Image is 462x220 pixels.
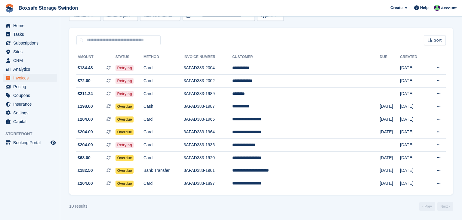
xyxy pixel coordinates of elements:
td: 3AFAD383-1987 [184,100,233,113]
span: Overdue [115,181,134,187]
a: menu [3,65,57,73]
td: [DATE] [380,164,400,177]
span: Home [13,21,49,30]
td: Bank Transfer [143,164,184,177]
span: Retrying [115,91,134,97]
img: Kim Virabi [434,5,440,11]
a: Next [437,202,453,211]
nav: Page [418,202,454,211]
td: Card [143,75,184,88]
a: menu [3,56,57,65]
a: Preview store [50,139,57,146]
span: CRM [13,56,49,65]
th: Customer [232,52,380,62]
a: menu [3,138,57,147]
span: £204.00 [78,142,93,148]
a: menu [3,48,57,56]
span: Booking Portal [13,138,49,147]
td: [DATE] [400,62,427,75]
td: [DATE] [400,87,427,100]
td: 3AFAD383-1964 [184,126,233,139]
span: £182.50 [78,167,93,174]
a: menu [3,82,57,91]
th: Created [400,52,427,62]
span: Create [390,5,402,11]
span: Retrying [115,142,134,148]
th: Due [380,52,400,62]
span: Storefront [5,131,60,137]
td: Cash [143,100,184,113]
span: Help [420,5,429,11]
a: Boxsafe Storage Swindon [16,3,80,13]
td: Card [143,151,184,164]
span: Analytics [13,65,49,73]
span: Insurance [13,100,49,108]
td: 3AFAD383-1901 [184,164,233,177]
span: £184.48 [78,65,93,71]
td: Card [143,139,184,152]
span: Settings [13,109,49,117]
td: Card [143,87,184,100]
td: 3AFAD383-1897 [184,177,233,190]
a: menu [3,74,57,82]
td: [DATE] [380,100,400,113]
td: 3AFAD383-1936 [184,139,233,152]
a: menu [3,39,57,47]
span: Sort [434,37,442,43]
td: 3AFAD383-1989 [184,87,233,100]
td: Card [143,126,184,139]
th: Status [115,52,143,62]
span: Coupons [13,91,49,100]
td: [DATE] [380,126,400,139]
td: 3AFAD383-2004 [184,62,233,75]
span: £204.00 [78,180,93,187]
th: Method [143,52,184,62]
a: menu [3,109,57,117]
td: [DATE] [400,100,427,113]
td: [DATE] [400,151,427,164]
td: Card [143,177,184,190]
td: [DATE] [400,126,427,139]
span: Tasks [13,30,49,39]
img: stora-icon-8386f47178a22dfd0bd8f6a31ec36ba5ce8667c1dd55bd0f319d3a0aa187defe.svg [5,4,14,13]
td: Card [143,62,184,75]
td: [DATE] [380,113,400,126]
td: [DATE] [380,151,400,164]
span: Overdue [115,104,134,110]
a: Previous [419,202,435,211]
span: Overdue [115,116,134,122]
td: [DATE] [400,113,427,126]
td: [DATE] [400,139,427,152]
span: Subscriptions [13,39,49,47]
span: £211.24 [78,91,93,97]
span: Overdue [115,168,134,174]
span: Account [441,5,457,11]
span: Retrying [115,78,134,84]
td: 3AFAD383-2002 [184,75,233,88]
div: 10 results [69,203,88,209]
span: Invoices [13,74,49,82]
td: [DATE] [400,177,427,190]
td: [DATE] [380,177,400,190]
span: Pricing [13,82,49,91]
a: menu [3,21,57,30]
a: menu [3,91,57,100]
span: £204.00 [78,129,93,135]
a: menu [3,117,57,126]
span: £72.00 [78,78,91,84]
span: Sites [13,48,49,56]
span: Overdue [115,129,134,135]
td: 3AFAD383-1920 [184,151,233,164]
span: £198.00 [78,103,93,110]
a: menu [3,30,57,39]
td: 3AFAD383-1965 [184,113,233,126]
td: [DATE] [400,164,427,177]
span: Overdue [115,155,134,161]
td: [DATE] [400,75,427,88]
td: Card [143,113,184,126]
a: menu [3,100,57,108]
span: Capital [13,117,49,126]
span: £204.00 [78,116,93,122]
th: Amount [76,52,115,62]
span: Retrying [115,65,134,71]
